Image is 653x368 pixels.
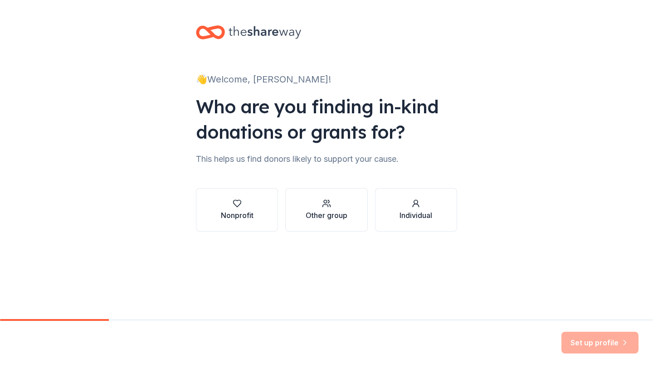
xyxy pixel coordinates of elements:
div: 👋 Welcome, [PERSON_NAME]! [196,72,457,87]
div: Other group [306,210,347,221]
button: Other group [285,188,367,232]
button: Individual [375,188,457,232]
div: Nonprofit [221,210,253,221]
div: This helps us find donors likely to support your cause. [196,152,457,166]
button: Nonprofit [196,188,278,232]
div: Individual [400,210,432,221]
div: Who are you finding in-kind donations or grants for? [196,94,457,145]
